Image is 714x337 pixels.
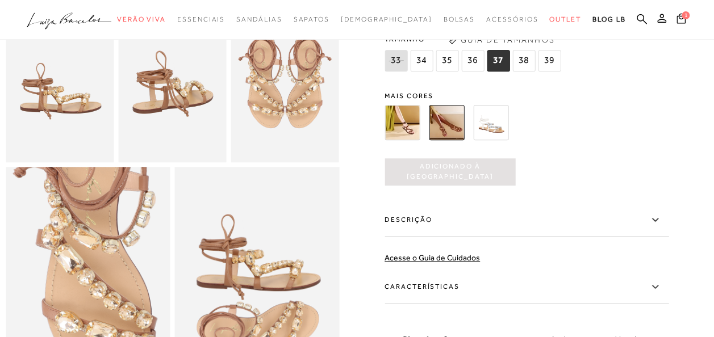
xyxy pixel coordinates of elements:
img: SANDÁLIA RASTEIRA EM COURO CAFÉ COM PEDRARIAS [385,105,420,140]
span: Essenciais [177,15,225,23]
span: Verão Viva [117,15,166,23]
span: [DEMOGRAPHIC_DATA] [341,15,432,23]
span: Sapatos [293,15,329,23]
span: Outlet [549,15,581,23]
span: 33 [385,50,407,71]
span: 35 [436,50,458,71]
a: noSubCategoriesText [341,9,432,30]
img: SANDÁLIA RASTEIRA EM COURO CARAMELO COM PEDRARIAS [429,105,464,140]
a: categoryNavScreenReaderText [236,9,282,30]
span: 34 [410,50,433,71]
span: Mais cores [385,92,669,99]
span: Sandálias [236,15,282,23]
button: 1 [673,12,689,28]
span: 38 [512,50,535,71]
span: 36 [461,50,484,71]
a: categoryNavScreenReaderText [549,9,581,30]
a: categoryNavScreenReaderText [293,9,329,30]
a: BLOG LB [592,9,625,30]
span: Acessórios [486,15,538,23]
a: categoryNavScreenReaderText [117,9,166,30]
span: 37 [487,50,510,71]
label: Características [385,271,669,304]
span: 39 [538,50,561,71]
a: Acesse o Guia de Cuidados [385,253,480,262]
span: Adicionado à [GEOGRAPHIC_DATA] [385,162,515,182]
a: categoryNavScreenReaderText [486,9,538,30]
span: BLOG LB [592,15,625,23]
button: Adicionado à [GEOGRAPHIC_DATA] [385,158,515,186]
label: Descrição [385,204,669,237]
img: SANDÁLIA RASTEIRA EM COURO OFF WHITE COM PEDRARIAS [473,105,508,140]
span: 1 [682,11,690,19]
a: categoryNavScreenReaderText [443,9,475,30]
a: categoryNavScreenReaderText [177,9,225,30]
span: Bolsas [443,15,475,23]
